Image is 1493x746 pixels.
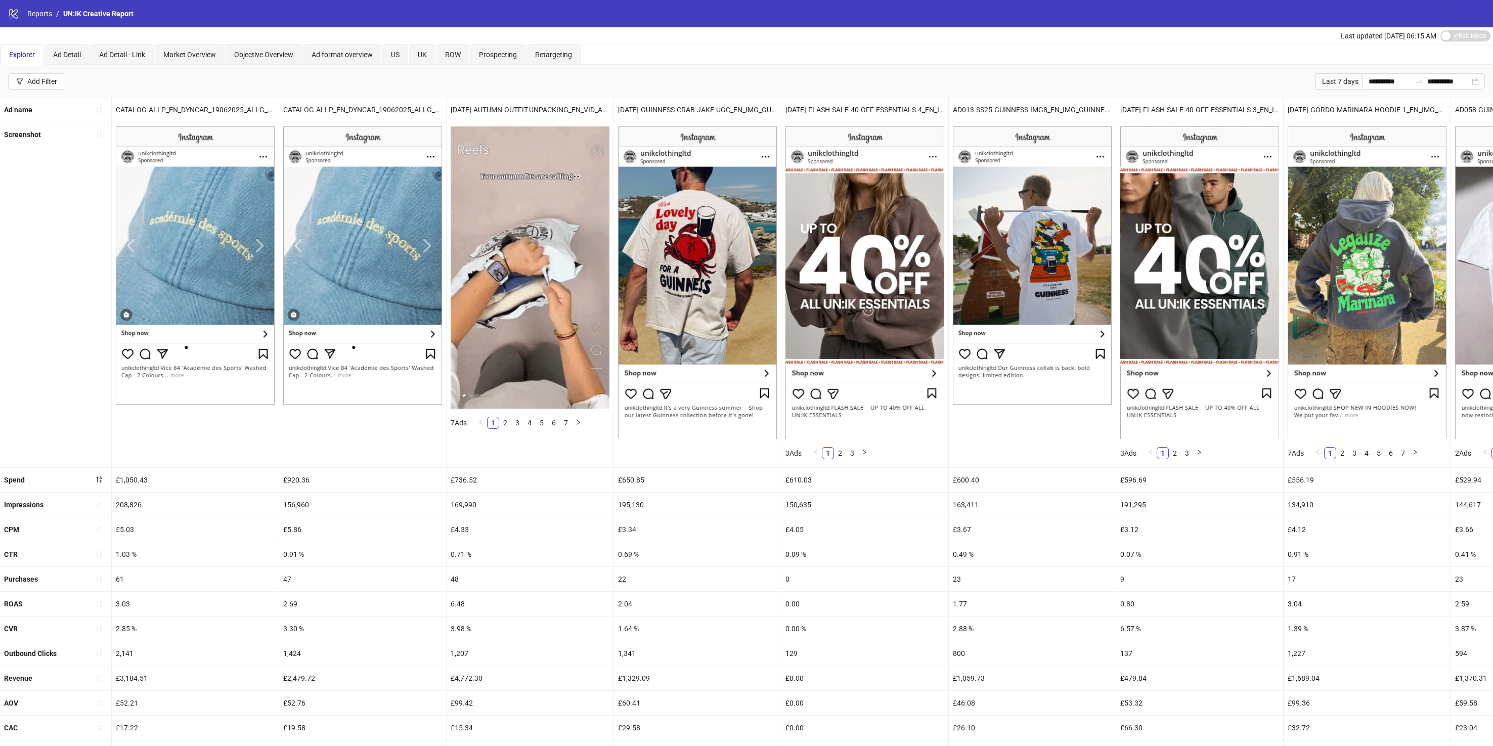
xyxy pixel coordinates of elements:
div: 0.69 % [614,542,781,566]
span: sort-ascending [96,724,103,731]
a: 7 [1397,448,1409,459]
button: right [1409,447,1421,459]
div: £736.52 [447,468,613,492]
div: 22 [614,567,781,591]
img: Screenshot 120232500072340356 [785,126,944,438]
img: Screenshot 120226630936760356 [283,126,442,405]
span: Ad Detail [53,51,81,59]
span: Market Overview [163,51,216,59]
a: 3 [512,417,523,428]
span: left [1148,449,1154,455]
div: [DATE]-AUTUMN-OUTFIT-UNPACKING_EN_VID_ALL_CP_11092025_ALLG_CC_SC3_None__ [447,98,613,122]
a: 2 [835,448,846,459]
div: £52.21 [112,691,279,715]
div: 61 [112,567,279,591]
button: right [1193,447,1205,459]
li: 2 [499,417,511,429]
span: filter [16,78,23,85]
span: Objective Overview [234,51,293,59]
div: £5.03 [112,517,279,542]
button: right [858,447,870,459]
b: Ad name [4,106,32,114]
a: 1 [488,417,499,428]
span: Ad Detail - Link [99,51,145,59]
div: £1,329.09 [614,666,781,690]
li: 1 [1324,447,1336,459]
div: 9 [1116,567,1283,591]
div: 47 [279,567,446,591]
div: £650.85 [614,468,781,492]
div: £3.34 [614,517,781,542]
div: 195,130 [614,493,781,517]
span: sort-descending [96,476,103,483]
li: Next Page [858,447,870,459]
div: 1,424 [279,641,446,666]
div: 1,207 [447,641,613,666]
div: £556.19 [1284,468,1451,492]
a: Reports [25,8,54,19]
div: £17.22 [112,716,279,740]
div: £0.00 [781,716,948,740]
div: £15.34 [447,716,613,740]
b: CTR [4,550,18,558]
li: 1 [487,417,499,429]
div: £600.40 [949,468,1116,492]
li: / [56,8,59,19]
div: £99.42 [447,691,613,715]
div: £53.32 [1116,691,1283,715]
div: 2.04 [614,592,781,616]
div: 2.88 % [949,617,1116,641]
div: 3.98 % [447,617,613,641]
a: 1 [1157,448,1168,459]
span: left [478,419,484,425]
b: CAC [4,724,18,732]
div: 6.57 % [1116,617,1283,641]
span: sort-ascending [96,575,103,582]
div: 0.09 % [781,542,948,566]
div: £479.84 [1116,666,1283,690]
span: ROW [445,51,461,59]
span: sort-ascending [96,106,103,113]
li: 4 [523,417,536,429]
li: 7 [1397,447,1409,459]
div: 156,960 [279,493,446,517]
div: 3.30 % [279,617,446,641]
button: left [810,447,822,459]
div: 2,141 [112,641,279,666]
span: UN:IK Creative Report [63,10,134,18]
a: 7 [560,417,572,428]
div: £1,059.73 [949,666,1116,690]
img: Screenshot 120232757829720356 [451,126,609,409]
div: 0.80 [1116,592,1283,616]
div: £4.05 [781,517,948,542]
li: 7 [560,417,572,429]
span: 3 Ads [785,449,802,457]
div: 1.39 % [1284,617,1451,641]
div: 208,826 [112,493,279,517]
div: 169,990 [447,493,613,517]
span: to [1415,77,1423,85]
div: £610.03 [781,468,948,492]
div: £5.86 [279,517,446,542]
div: 129 [781,641,948,666]
span: Retargeting [535,51,572,59]
div: £1,050.43 [112,468,279,492]
span: Last updated [DATE] 06:15 AM [1341,32,1436,40]
div: 0.91 % [279,542,446,566]
div: [DATE]-GORDO-MARINARA-HOODIE-1_EN_IMG_WFG_CP_15092025_ALLG_CC_SC24_None__ [1284,98,1451,122]
div: 17 [1284,567,1451,591]
li: 3 [1348,447,1360,459]
li: 5 [536,417,548,429]
a: 2 [1337,448,1348,459]
div: £26.10 [949,716,1116,740]
li: 1 [1157,447,1169,459]
b: AOV [4,699,18,707]
div: 1.03 % [112,542,279,566]
b: Outbound Clicks [4,649,57,657]
b: Spend [4,476,25,484]
div: CATALOG-ALLP_EN_DYNCAR_19062025_ALLG_CC_SC3_None_PRO_ [112,98,279,122]
li: 6 [548,417,560,429]
li: Next Page [1193,447,1205,459]
div: £66.30 [1116,716,1283,740]
img: Screenshot 120232706362440356 [1120,126,1279,438]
